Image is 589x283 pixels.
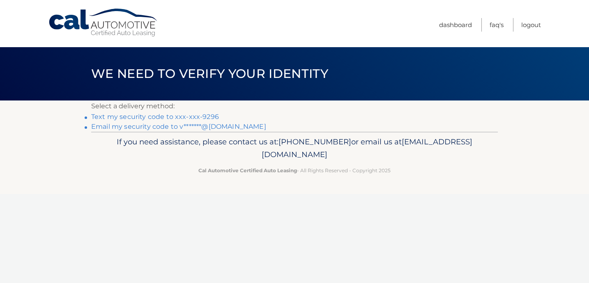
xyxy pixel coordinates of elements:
[91,123,266,130] a: Email my security code to v*******@[DOMAIN_NAME]
[91,100,498,112] p: Select a delivery method:
[91,113,219,121] a: Text my security code to xxx-xxx-9296
[48,8,159,37] a: Cal Automotive
[439,18,472,32] a: Dashboard
[490,18,504,32] a: FAQ's
[97,135,492,162] p: If you need assistance, please contact us at: or email us at
[97,166,492,175] p: - All Rights Reserved - Copyright 2025
[278,137,351,146] span: [PHONE_NUMBER]
[521,18,541,32] a: Logout
[198,167,297,173] strong: Cal Automotive Certified Auto Leasing
[91,66,328,81] span: We need to verify your identity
